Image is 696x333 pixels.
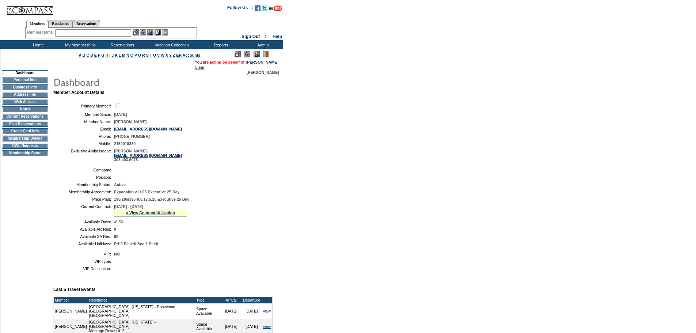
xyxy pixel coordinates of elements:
img: b_calculator.gif [162,29,168,35]
a: I [109,53,110,57]
td: CWL Requests [2,143,48,149]
td: [GEOGRAPHIC_DATA], [US_STATE] - Rosewood [GEOGRAPHIC_DATA] [GEOGRAPHIC_DATA] [88,303,195,319]
a: D [90,53,93,57]
td: Exclusive Ambassador: [56,149,111,162]
a: P [134,53,137,57]
a: O [130,53,133,57]
td: Membership Share [2,150,48,156]
td: Company: [56,168,111,172]
a: [EMAIL_ADDRESS][DOMAIN_NAME] [114,127,182,131]
img: Edit Mode [235,51,241,57]
a: Help [273,34,282,39]
a: Clear [195,65,204,69]
td: Personal Info [2,77,48,83]
span: [DATE] [114,112,127,117]
span: 195/295/395-9.5,17.5,25 Executive 25 Day [114,197,189,201]
a: view [263,309,271,313]
td: Business Info [2,84,48,90]
td: Arrival [221,297,241,303]
td: Available AR Res: [56,227,111,231]
img: View [140,29,146,35]
td: Email: [56,127,111,131]
b: Member Account Details [53,90,104,95]
td: Notes [2,106,48,112]
img: Follow us on Twitter [262,5,267,11]
td: Membership Status: [56,182,111,187]
a: M [122,53,125,57]
a: E [94,53,97,57]
td: Residence [88,297,195,303]
span: Active [114,182,126,187]
span: 2159018839 [114,141,136,146]
span: Expansion v11.05 Executive 25 Day [114,190,179,194]
td: [PERSON_NAME] [54,303,88,319]
a: F [98,53,100,57]
a: W [161,53,164,57]
a: R [142,53,145,57]
span: NO [114,252,120,256]
a: Residences [48,20,73,27]
td: Member Name: [56,120,111,124]
span: [DATE] - [DATE] [114,204,143,209]
a: H [106,53,109,57]
a: Subscribe to our YouTube Channel [269,7,282,12]
a: J [111,53,114,57]
td: Past Reservations [2,121,48,127]
a: Follow us on Twitter [262,7,267,12]
img: Subscribe to our YouTube Channel [269,5,282,11]
img: b_edit.gif [133,29,139,35]
a: Y [169,53,172,57]
a: G [101,53,104,57]
td: Membership Details [2,136,48,141]
a: U [153,53,156,57]
td: Current Reservations [2,114,48,120]
td: VIP: [56,252,111,256]
td: Address Info [2,92,48,98]
td: Phone: [56,134,111,139]
a: S [146,53,149,57]
td: Credit Card Info [2,128,48,134]
a: [EMAIL_ADDRESS][DOMAIN_NAME] [114,153,182,158]
span: -0.50 [114,220,123,224]
a: V [157,53,160,57]
img: Reservations [155,29,161,35]
span: 0 [114,227,116,231]
td: [DATE] [221,303,241,319]
a: N [126,53,129,57]
span: You are acting on behalf of: [195,60,278,64]
a: K [115,53,118,57]
span: [PERSON_NAME] 303.493.6075 [114,149,182,162]
td: Type [195,297,221,303]
a: T [150,53,152,57]
td: Position: [56,175,111,179]
td: Reservations [100,40,142,49]
a: Q [138,53,141,57]
td: Price Plan: [56,197,111,201]
img: Impersonate [147,29,153,35]
a: C [86,53,89,57]
img: pgTtlDashboard.gif [53,75,199,89]
td: Admin [241,40,283,49]
td: Space Available [195,303,221,319]
td: VIP Description: [56,266,111,271]
td: Web Access [2,99,48,105]
img: View Mode [244,51,250,57]
td: Mobile: [56,141,111,146]
img: Log Concern/Member Elevation [263,51,269,57]
img: Impersonate [254,51,260,57]
a: [PERSON_NAME] [246,60,278,64]
td: Follow Us :: [227,4,253,13]
a: » View Contract Utilization [126,211,175,215]
span: :: [265,34,268,39]
span: [PHONE_NUMBER] [114,134,150,139]
td: VIP Type: [56,259,111,264]
td: Current Contract: [56,204,111,217]
a: view [263,324,271,329]
td: Membership Agreement: [56,190,111,194]
td: Available Days: [56,220,111,224]
a: Become our fan on Facebook [255,7,260,12]
a: Reservations [73,20,100,27]
span: [PERSON_NAME] [114,120,147,124]
td: Dashboard [2,70,48,76]
td: Member Since: [56,112,111,117]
